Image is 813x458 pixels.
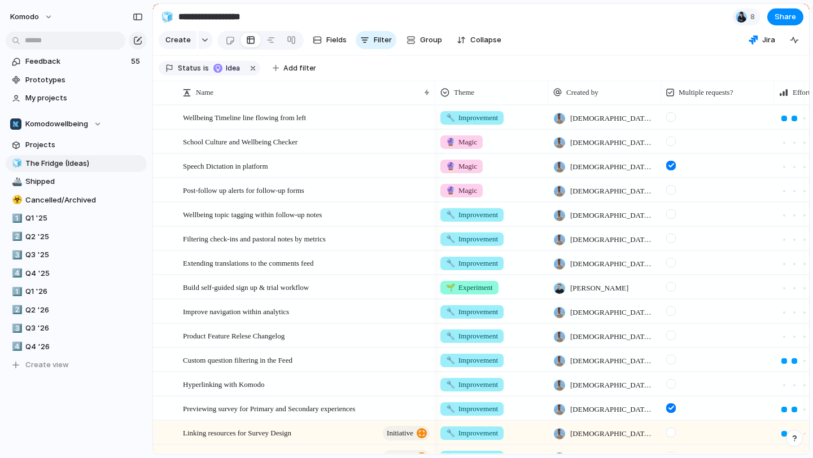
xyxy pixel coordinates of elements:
span: Q4 '26 [25,341,143,353]
span: Cancelled/Archived [25,195,143,206]
span: [PERSON_NAME] [570,283,628,294]
button: 🧊 [158,8,176,26]
span: [DEMOGRAPHIC_DATA][PERSON_NAME] [570,234,656,245]
span: initiative [387,425,413,441]
div: 3️⃣ [12,322,20,335]
span: Q3 '25 [25,249,143,261]
span: [DEMOGRAPHIC_DATA][PERSON_NAME] [570,307,656,318]
span: 🔧 [446,429,455,437]
span: [DEMOGRAPHIC_DATA][PERSON_NAME] [570,331,656,342]
span: Fields [326,34,347,46]
span: Speech Dictation in platform [183,159,268,172]
span: Magic [446,185,477,196]
button: initiative [383,426,430,441]
button: ☣️ [10,195,21,206]
span: 🔧 [446,404,455,413]
span: Build self-guided sign up & trial workflow [183,280,309,293]
div: 4️⃣ [12,267,20,280]
span: 🔧 [446,113,455,122]
span: Name [196,87,213,98]
div: 1️⃣ [12,285,20,298]
a: 4️⃣Q4 '26 [6,338,147,355]
span: 🌱 [446,283,455,292]
span: Improvement [446,112,498,124]
span: Previewing survey for Primary and Secondary experiences [183,402,355,415]
button: Fields [308,31,351,49]
div: 🧊 [12,157,20,170]
span: 🔧 [446,307,455,316]
span: Q2 '26 [25,305,143,316]
span: Improvement [446,306,498,318]
button: Create [159,31,196,49]
span: [DEMOGRAPHIC_DATA][PERSON_NAME] [570,380,656,391]
button: Komodo [5,8,59,26]
span: Effort [793,87,810,98]
span: Prototypes [25,74,143,86]
button: 4️⃣ [10,268,21,279]
span: Q1 '26 [25,286,143,297]
a: ☣️Cancelled/Archived [6,192,147,209]
span: Experiment [446,282,493,293]
a: 🧊The Fridge (Ideas) [6,155,147,172]
span: [DEMOGRAPHIC_DATA][PERSON_NAME] [570,161,656,173]
button: Group [401,31,448,49]
span: Create [165,34,191,46]
span: 🔧 [446,380,455,389]
a: 3️⃣Q3 '26 [6,320,147,337]
span: Magic [446,161,477,172]
span: My projects [25,93,143,104]
button: Share [767,8,803,25]
span: [DEMOGRAPHIC_DATA][PERSON_NAME] [570,137,656,148]
span: Improvement [446,403,498,415]
span: [DEMOGRAPHIC_DATA][PERSON_NAME] [570,355,656,367]
span: [DEMOGRAPHIC_DATA][PERSON_NAME] [570,210,656,221]
button: Create view [6,356,147,373]
span: 🔧 [446,259,455,267]
span: Product Feature Relese Changelog [183,329,285,342]
span: Post-follow up alerts for follow-up forms [183,183,304,196]
span: Filter [374,34,392,46]
span: 8 [750,11,758,23]
span: Theme [454,87,474,98]
a: 🚢Shipped [6,173,147,190]
button: Idea [210,62,246,74]
span: Improvement [446,379,498,390]
span: Extending translations to the comments feed [183,256,313,269]
div: 4️⃣ [12,340,20,353]
span: Improvement [446,209,498,221]
button: Filter [356,31,396,49]
a: My projects [6,90,147,107]
span: [DEMOGRAPHIC_DATA][PERSON_NAME] [570,113,656,124]
span: [DEMOGRAPHIC_DATA][PERSON_NAME] [570,258,656,270]
span: School Culture and Wellbeing Checker [183,135,298,148]
span: 🔧 [446,332,455,340]
div: ☣️ [12,193,20,206]
span: [DEMOGRAPHIC_DATA][PERSON_NAME] [570,186,656,197]
span: Improve navigation within analytics [183,305,289,318]
span: Multiple requests? [679,87,733,98]
a: 4️⃣Q4 '25 [6,265,147,282]
span: Created by [566,87,598,98]
span: Wellbeing topic tagging within follow-up notes [183,208,322,221]
span: Status [178,63,201,73]
span: Filtering check-ins and pastoral notes by metrics [183,232,326,245]
span: Komodowellbeing [25,118,88,130]
span: 🔧 [446,235,455,243]
button: Komodowellbeing [6,116,147,133]
span: Collapse [470,34,501,46]
a: 1️⃣Q1 '26 [6,283,147,300]
a: 1️⃣Q1 '25 [6,210,147,227]
span: Shipped [25,176,143,187]
span: 🔮 [446,138,455,146]
button: Collapse [452,31,506,49]
a: 2️⃣Q2 '26 [6,302,147,319]
span: Wellbeing Timeline line flowing from left [183,111,306,124]
span: 🔧 [446,356,455,364]
span: 🔮 [446,186,455,195]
